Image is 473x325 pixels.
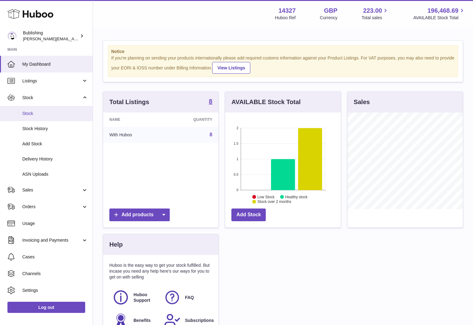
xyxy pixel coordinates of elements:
span: Settings [22,288,88,293]
div: Huboo Ref [275,15,296,21]
a: Log out [7,302,85,313]
img: hamza@bublishing.com [7,31,17,41]
span: Huboo Support [134,292,157,304]
th: Quantity [164,112,218,127]
p: Huboo is the easy way to get your stock fulfilled. But incase you need any help here's our ways f... [109,262,212,280]
div: Currency [320,15,338,21]
strong: GBP [324,7,337,15]
text: 2 [237,126,239,130]
span: Stock History [22,126,88,132]
a: Add products [109,209,170,221]
span: Listings [22,78,81,84]
span: ASN Uploads [22,171,88,177]
span: Channels [22,271,88,277]
a: FAQ [164,289,209,306]
span: Stock [22,111,88,116]
span: FAQ [185,295,194,301]
th: Name [103,112,164,127]
strong: 8 [209,98,212,104]
h3: Sales [354,98,370,106]
div: Bublishing [23,30,79,42]
div: If you're planning on sending your products internationally please add required customs informati... [111,55,455,74]
span: Stock [22,95,81,101]
a: Add Stock [231,209,266,221]
h3: AVAILABLE Stock Total [231,98,300,106]
a: 8 [209,98,212,106]
text: 0.5 [234,173,239,176]
span: Usage [22,221,88,226]
strong: 14327 [278,7,296,15]
a: View Listings [212,62,250,74]
span: Invoicing and Payments [22,237,81,243]
a: 8 [209,132,212,137]
span: Sales [22,187,81,193]
span: [PERSON_NAME][EMAIL_ADDRESS][DOMAIN_NAME] [23,36,124,41]
text: Healthy stock [285,195,308,199]
span: Delivery History [22,156,88,162]
span: AVAILABLE Stock Total [413,15,466,21]
text: 1.5 [234,142,239,145]
span: 196,468.69 [427,7,458,15]
span: Orders [22,204,81,210]
h3: Total Listings [109,98,149,106]
h3: Help [109,240,123,249]
text: 1 [237,157,239,161]
span: Cases [22,254,88,260]
text: 0 [237,188,239,192]
span: Add Stock [22,141,88,147]
a: Huboo Support [112,289,158,306]
span: Subscriptions [185,318,214,323]
span: Benefits [134,318,151,323]
text: Stock over 2 months [257,200,291,204]
span: My Dashboard [22,61,88,67]
a: 196,468.69 AVAILABLE Stock Total [413,7,466,21]
strong: Notice [111,49,455,55]
span: 223.00 [363,7,382,15]
a: 223.00 Total sales [361,7,389,21]
td: With Huboo [103,127,164,143]
span: Total sales [361,15,389,21]
text: Low Stock [257,195,275,199]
